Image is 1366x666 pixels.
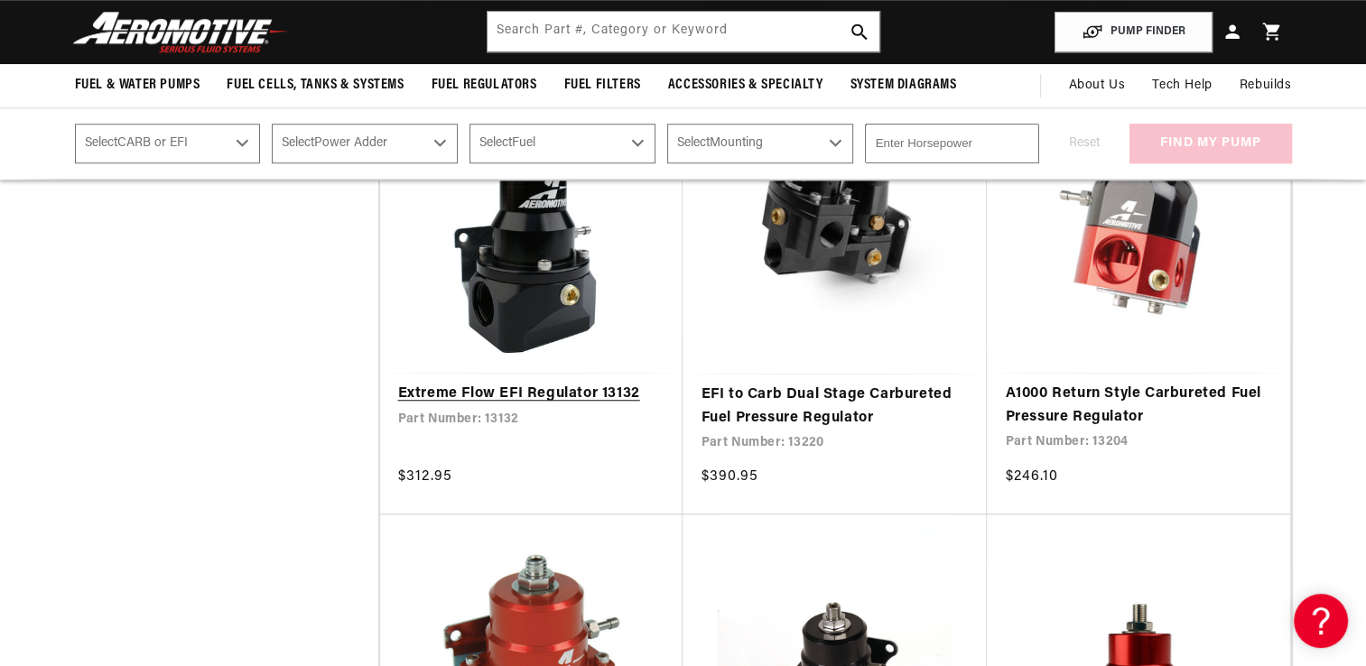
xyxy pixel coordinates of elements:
[1138,64,1225,107] summary: Tech Help
[667,124,853,163] select: Mounting
[272,124,458,163] select: Power Adder
[68,11,293,53] img: Aeromotive
[227,76,404,95] span: Fuel Cells, Tanks & Systems
[61,64,214,106] summary: Fuel & Water Pumps
[213,64,417,106] summary: Fuel Cells, Tanks & Systems
[1005,383,1272,429] a: A1000 Return Style Carbureted Fuel Pressure Regulator
[1055,12,1213,52] button: PUMP FINDER
[418,64,551,106] summary: Fuel Regulators
[1152,76,1212,96] span: Tech Help
[865,124,1039,163] input: Enter Horsepower
[668,76,823,95] span: Accessories & Specialty
[564,76,641,95] span: Fuel Filters
[840,12,879,51] button: search button
[1055,64,1138,107] a: About Us
[75,124,261,163] select: CARB or EFI
[1240,76,1292,96] span: Rebuilds
[850,76,957,95] span: System Diagrams
[488,12,879,51] input: Search by Part Number, Category or Keyword
[655,64,837,106] summary: Accessories & Specialty
[837,64,971,106] summary: System Diagrams
[469,124,655,163] select: Fuel
[432,76,537,95] span: Fuel Regulators
[75,76,200,95] span: Fuel & Water Pumps
[701,384,969,430] a: EFI to Carb Dual Stage Carbureted Fuel Pressure Regulator
[1226,64,1306,107] summary: Rebuilds
[551,64,655,106] summary: Fuel Filters
[398,383,665,406] a: Extreme Flow EFI Regulator 13132
[1068,79,1125,92] span: About Us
